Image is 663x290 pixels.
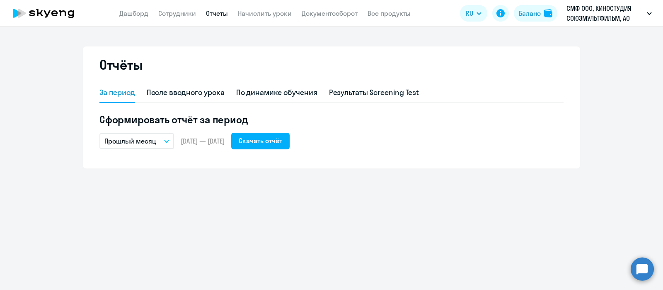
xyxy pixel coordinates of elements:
[99,87,135,98] div: За период
[119,9,148,17] a: Дашборд
[514,5,557,22] button: Балансbalance
[329,87,419,98] div: Результаты Screening Test
[302,9,358,17] a: Документооборот
[466,8,473,18] span: RU
[544,9,552,17] img: balance
[181,136,225,146] span: [DATE] — [DATE]
[147,87,225,98] div: После вводного урока
[231,133,290,149] button: Скачать отчёт
[158,9,196,17] a: Сотрудники
[368,9,411,17] a: Все продукты
[206,9,228,17] a: Отчеты
[519,8,541,18] div: Баланс
[460,5,487,22] button: RU
[99,133,174,149] button: Прошлый месяц
[104,136,156,146] p: Прошлый месяц
[562,3,656,23] button: СМФ ООО, КИНОСТУДИЯ СОЮЗМУЛЬТФИЛЬМ, АО
[239,136,282,146] div: Скачать отчёт
[99,113,564,126] h5: Сформировать отчёт за период
[236,87,317,98] div: По динамике обучения
[238,9,292,17] a: Начислить уроки
[99,56,143,73] h2: Отчёты
[566,3,644,23] p: СМФ ООО, КИНОСТУДИЯ СОЮЗМУЛЬТФИЛЬМ, АО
